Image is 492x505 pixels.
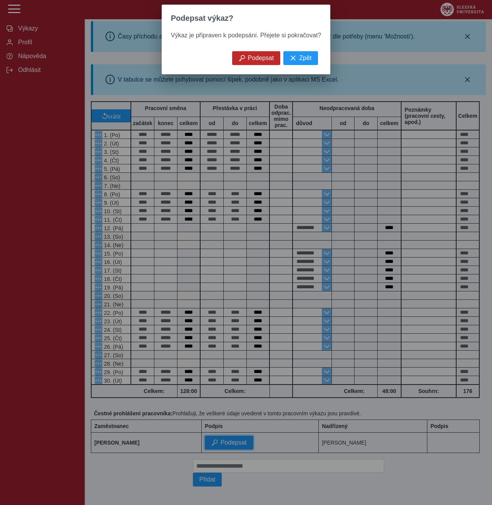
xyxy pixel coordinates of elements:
span: Podepsat výkaz? [171,14,233,23]
span: Podepsat [248,55,274,62]
span: Výkaz je připraven k podepsání. Přejete si pokračovat? [171,32,321,38]
button: Podepsat [232,51,281,65]
button: Zpět [283,51,318,65]
span: Zpět [299,55,311,62]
